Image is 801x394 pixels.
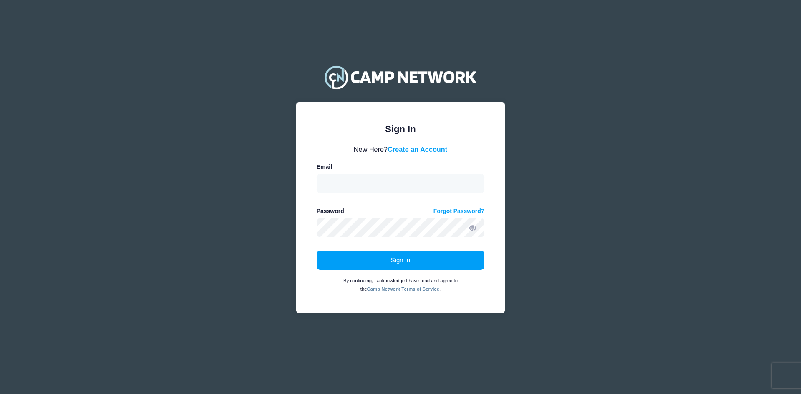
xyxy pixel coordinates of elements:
[433,207,485,216] a: Forgot Password?
[343,278,458,291] small: By continuing, I acknowledge I have read and agree to the .
[317,122,485,136] div: Sign In
[317,144,485,154] div: New Here?
[367,286,439,291] a: Camp Network Terms of Service
[317,251,485,270] button: Sign In
[321,60,480,94] img: Camp Network
[317,207,344,216] label: Password
[388,146,447,153] a: Create an Account
[317,163,332,171] label: Email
